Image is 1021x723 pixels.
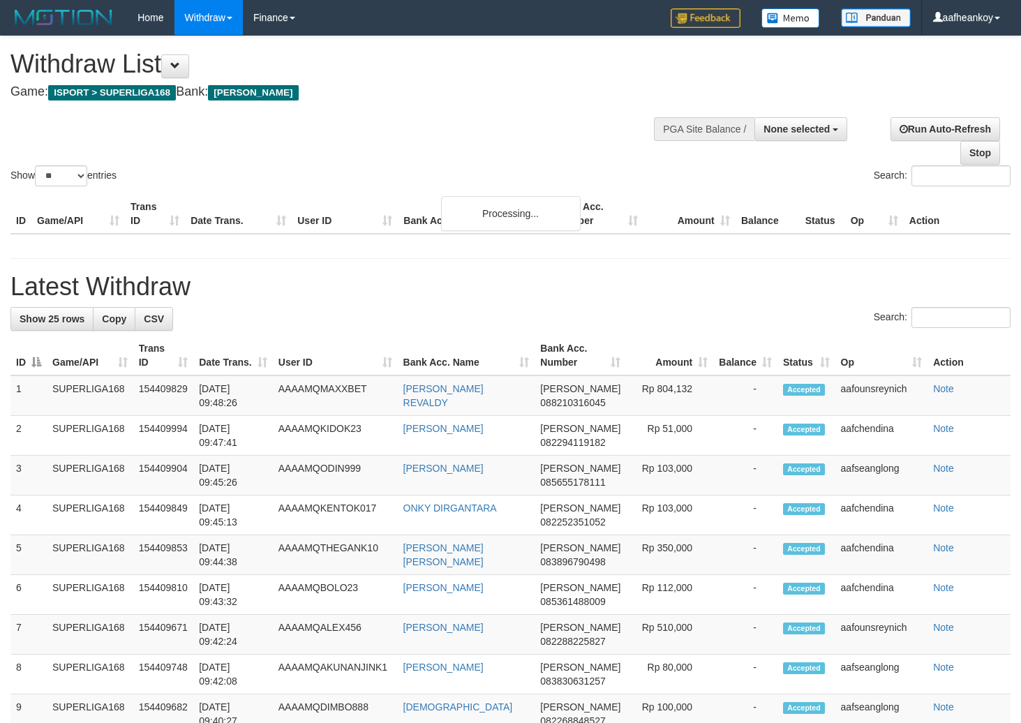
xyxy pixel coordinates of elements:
[403,383,484,408] a: [PERSON_NAME] REVALDY
[841,8,911,27] img: panduan.png
[540,701,620,713] span: [PERSON_NAME]
[626,336,713,375] th: Amount: activate to sort column ascending
[273,456,398,495] td: AAAAMQODIN999
[835,336,928,375] th: Op: activate to sort column ascending
[835,535,928,575] td: aafchendina
[835,615,928,655] td: aafounsreynich
[193,336,273,375] th: Date Trans.: activate to sort column ascending
[540,437,605,448] span: Copy 082294119182 to clipboard
[10,535,47,575] td: 5
[551,194,643,234] th: Bank Acc. Number
[47,535,133,575] td: SUPERLIGA168
[403,502,497,514] a: ONKY DIRGANTARA
[47,655,133,694] td: SUPERLIGA168
[193,416,273,456] td: [DATE] 09:47:41
[713,416,777,456] td: -
[933,463,954,474] a: Note
[10,307,94,331] a: Show 25 rows
[540,556,605,567] span: Copy 083896790498 to clipboard
[47,416,133,456] td: SUPERLIGA168
[10,194,31,234] th: ID
[783,384,825,396] span: Accepted
[144,313,164,325] span: CSV
[273,495,398,535] td: AAAAMQKENTOK017
[10,375,47,416] td: 1
[133,495,194,535] td: 154409849
[835,456,928,495] td: aafseanglong
[193,495,273,535] td: [DATE] 09:45:13
[783,623,825,634] span: Accepted
[654,117,754,141] div: PGA Site Balance /
[135,307,173,331] a: CSV
[911,165,1011,186] input: Search:
[273,615,398,655] td: AAAAMQALEX456
[10,575,47,615] td: 6
[273,336,398,375] th: User ID: activate to sort column ascending
[626,416,713,456] td: Rp 51,000
[933,701,954,713] a: Note
[783,463,825,475] span: Accepted
[47,495,133,535] td: SUPERLIGA168
[535,336,626,375] th: Bank Acc. Number: activate to sort column ascending
[540,383,620,394] span: [PERSON_NAME]
[133,655,194,694] td: 154409748
[626,456,713,495] td: Rp 103,000
[403,662,484,673] a: [PERSON_NAME]
[933,582,954,593] a: Note
[10,336,47,375] th: ID: activate to sort column descending
[273,375,398,416] td: AAAAMQMAXXBET
[933,423,954,434] a: Note
[933,622,954,633] a: Note
[911,307,1011,328] input: Search:
[540,397,605,408] span: Copy 088210316045 to clipboard
[736,194,800,234] th: Balance
[47,615,133,655] td: SUPERLIGA168
[713,456,777,495] td: -
[31,194,125,234] th: Game/API
[20,313,84,325] span: Show 25 rows
[133,456,194,495] td: 154409904
[133,575,194,615] td: 154409810
[540,502,620,514] span: [PERSON_NAME]
[10,273,1011,301] h1: Latest Withdraw
[713,375,777,416] td: -
[783,702,825,714] span: Accepted
[185,194,292,234] th: Date Trans.
[800,194,845,234] th: Status
[133,416,194,456] td: 154409994
[626,575,713,615] td: Rp 112,000
[835,375,928,416] td: aafounsreynich
[540,596,605,607] span: Copy 085361488009 to clipboard
[403,701,513,713] a: [DEMOGRAPHIC_DATA]
[398,336,535,375] th: Bank Acc. Name: activate to sort column ascending
[273,575,398,615] td: AAAAMQBOLO23
[208,85,298,100] span: [PERSON_NAME]
[47,375,133,416] td: SUPERLIGA168
[540,542,620,553] span: [PERSON_NAME]
[713,575,777,615] td: -
[193,655,273,694] td: [DATE] 09:42:08
[540,516,605,528] span: Copy 082252351052 to clipboard
[133,336,194,375] th: Trans ID: activate to sort column ascending
[403,542,484,567] a: [PERSON_NAME] [PERSON_NAME]
[777,336,835,375] th: Status: activate to sort column ascending
[540,582,620,593] span: [PERSON_NAME]
[193,575,273,615] td: [DATE] 09:43:32
[540,676,605,687] span: Copy 083830631257 to clipboard
[540,636,605,647] span: Copy 082288225827 to clipboard
[133,375,194,416] td: 154409829
[403,622,484,633] a: [PERSON_NAME]
[10,456,47,495] td: 3
[713,336,777,375] th: Balance: activate to sort column ascending
[193,375,273,416] td: [DATE] 09:48:26
[10,655,47,694] td: 8
[835,655,928,694] td: aafseanglong
[874,165,1011,186] label: Search:
[441,196,581,231] div: Processing...
[933,542,954,553] a: Note
[403,463,484,474] a: [PERSON_NAME]
[47,336,133,375] th: Game/API: activate to sort column ascending
[273,535,398,575] td: AAAAMQTHEGANK10
[540,463,620,474] span: [PERSON_NAME]
[93,307,135,331] a: Copy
